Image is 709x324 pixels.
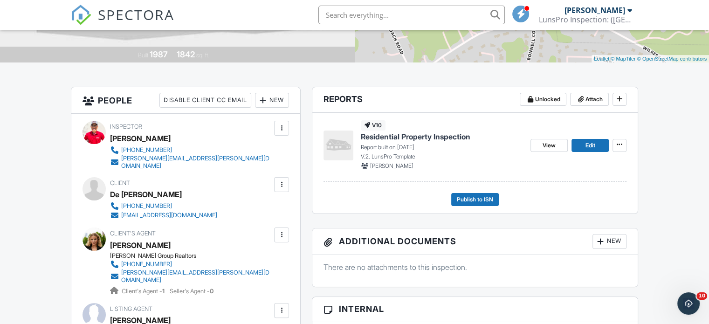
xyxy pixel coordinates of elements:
[110,260,272,269] a: [PHONE_NUMBER]
[110,230,156,237] span: Client's Agent
[110,131,171,145] div: [PERSON_NAME]
[150,49,168,59] div: 1987
[696,292,707,300] span: 10
[312,228,638,255] h3: Additional Documents
[121,212,217,219] div: [EMAIL_ADDRESS][DOMAIN_NAME]
[110,155,272,170] a: [PERSON_NAME][EMAIL_ADDRESS][PERSON_NAME][DOMAIN_NAME]
[539,15,632,24] div: LunsPro Inspection: (Atlanta)
[110,238,171,252] div: [PERSON_NAME]
[177,49,195,59] div: 1842
[121,146,172,154] div: [PHONE_NUMBER]
[594,56,609,62] a: Leaflet
[318,6,505,24] input: Search everything...
[71,87,300,114] h3: People
[196,52,209,59] span: sq. ft.
[110,252,279,260] div: [PERSON_NAME] Group Realtors
[611,56,636,62] a: © MapTiler
[121,155,272,170] div: [PERSON_NAME][EMAIL_ADDRESS][PERSON_NAME][DOMAIN_NAME]
[210,288,213,295] strong: 0
[564,6,625,15] div: [PERSON_NAME]
[121,261,172,268] div: [PHONE_NUMBER]
[592,234,626,249] div: New
[159,93,251,108] div: Disable Client CC Email
[71,13,174,32] a: SPECTORA
[110,145,272,155] a: [PHONE_NUMBER]
[138,52,148,59] span: Built
[110,201,217,211] a: [PHONE_NUMBER]
[110,123,142,130] span: Inspector
[122,288,166,295] span: Client's Agent -
[637,56,707,62] a: © OpenStreetMap contributors
[110,187,182,201] div: De [PERSON_NAME]
[110,269,272,284] a: [PERSON_NAME][EMAIL_ADDRESS][PERSON_NAME][DOMAIN_NAME]
[677,292,700,315] iframe: Intercom live chat
[592,55,709,63] div: |
[162,288,165,295] strong: 1
[110,179,130,186] span: Client
[121,269,272,284] div: [PERSON_NAME][EMAIL_ADDRESS][PERSON_NAME][DOMAIN_NAME]
[312,297,638,321] h3: Internal
[121,202,172,210] div: [PHONE_NUMBER]
[110,305,152,312] span: Listing Agent
[98,5,174,24] span: SPECTORA
[324,262,626,272] p: There are no attachments to this inspection.
[110,211,217,220] a: [EMAIL_ADDRESS][DOMAIN_NAME]
[71,5,91,25] img: The Best Home Inspection Software - Spectora
[170,288,213,295] span: Seller's Agent -
[255,93,289,108] div: New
